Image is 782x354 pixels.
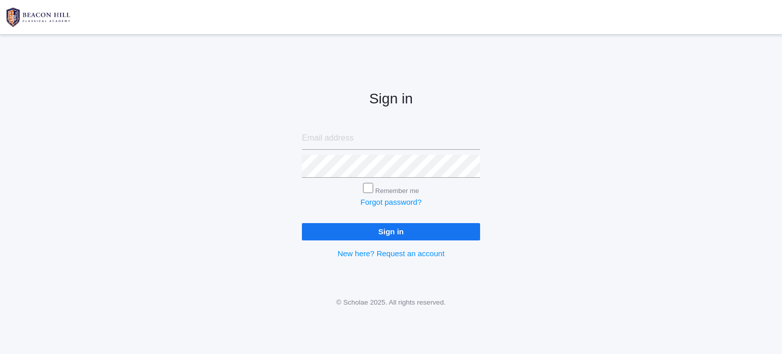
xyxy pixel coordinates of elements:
h2: Sign in [302,91,480,107]
label: Remember me [375,187,419,195]
a: New here? Request an account [338,249,444,258]
input: Sign in [302,223,480,240]
a: Forgot password? [360,198,422,206]
input: Email address [302,127,480,150]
